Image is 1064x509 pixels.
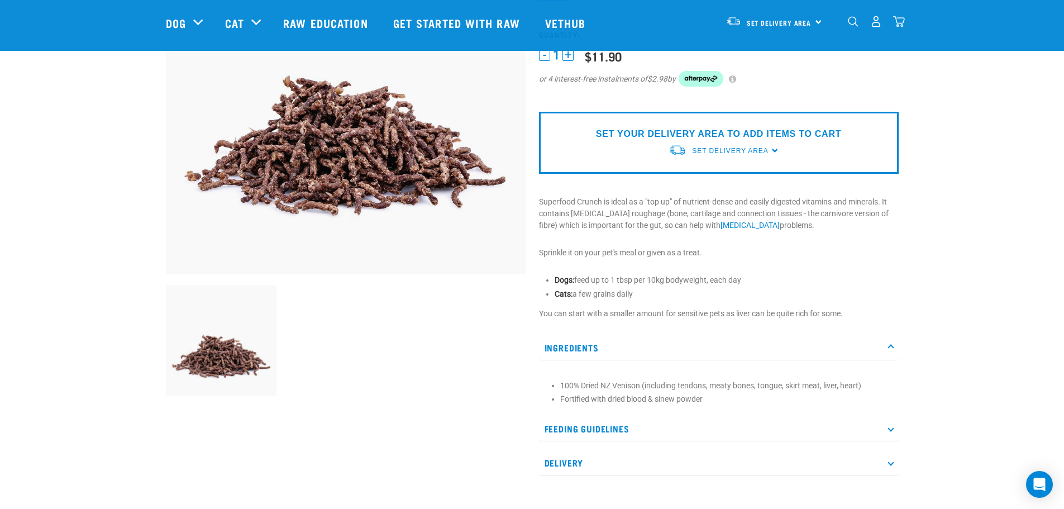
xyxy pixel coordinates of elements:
[539,50,550,61] button: -
[1026,471,1053,498] div: Open Intercom Messenger
[539,196,899,231] p: Superfood Crunch is ideal as a "top up" of nutrient-dense and easily digested vitamins and minera...
[585,49,622,63] div: $11.90
[225,15,244,31] a: Cat
[747,21,812,25] span: Set Delivery Area
[166,15,186,31] a: Dog
[539,416,899,441] p: Feeding Guidelines
[539,335,899,360] p: Ingredients
[560,393,893,405] li: Fortified with dried blood & sinew powder
[848,16,858,27] img: home-icon-1@2x.png
[893,16,905,27] img: home-icon@2x.png
[560,380,893,392] li: 100% Dried NZ Venison (including tendons, meaty bones, tongue, skirt meat, liver, heart)
[539,71,899,87] div: or 4 interest-free instalments of by
[553,49,560,61] span: 1
[596,127,841,141] p: SET YOUR DELIVERY AREA TO ADD ITEMS TO CART
[539,450,899,475] p: Delivery
[534,1,600,45] a: Vethub
[692,147,768,155] span: Set Delivery Area
[382,1,534,45] a: Get started with Raw
[562,50,574,61] button: +
[555,275,574,284] strong: Dogs:
[647,73,667,85] span: $2.98
[166,285,277,396] img: 1311 Superfood Crunch 01
[726,16,741,26] img: van-moving.png
[669,144,686,156] img: van-moving.png
[555,289,572,298] strong: Cats:
[272,1,381,45] a: Raw Education
[721,221,780,230] a: [MEDICAL_DATA]
[679,71,723,87] img: Afterpay
[870,16,882,27] img: user.png
[555,288,899,300] li: a few grains daily
[555,274,899,286] li: feed up to 1 tbsp per 10kg bodyweight, each day
[539,308,899,320] p: You can start with a smaller amount for sensitive pets as liver can be quite rich for some.
[539,247,899,259] p: Sprinkle it on your pet's meal or given as a treat.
